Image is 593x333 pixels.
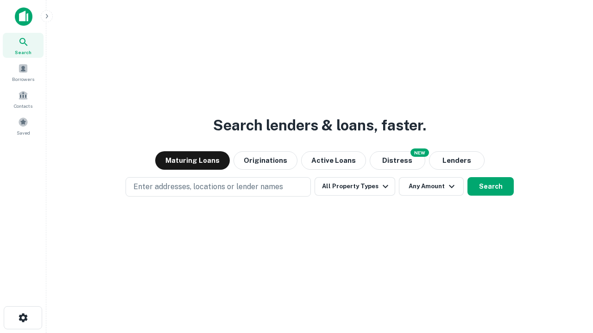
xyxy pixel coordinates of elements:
[12,75,34,83] span: Borrowers
[399,177,464,196] button: Any Amount
[3,33,44,58] a: Search
[126,177,311,197] button: Enter addresses, locations or lender names
[370,151,425,170] button: Search distressed loans with lien and other non-mortgage details.
[3,113,44,138] a: Saved
[233,151,297,170] button: Originations
[133,181,283,192] p: Enter addresses, locations or lender names
[3,86,44,111] a: Contacts
[429,151,485,170] button: Lenders
[17,129,30,136] span: Saved
[155,151,230,170] button: Maturing Loans
[315,177,395,196] button: All Property Types
[15,49,32,56] span: Search
[301,151,366,170] button: Active Loans
[14,102,32,110] span: Contacts
[3,60,44,85] a: Borrowers
[15,7,32,26] img: capitalize-icon.png
[213,114,426,136] h3: Search lenders & loans, faster.
[547,259,593,303] iframe: Chat Widget
[410,148,429,157] div: NEW
[467,177,514,196] button: Search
